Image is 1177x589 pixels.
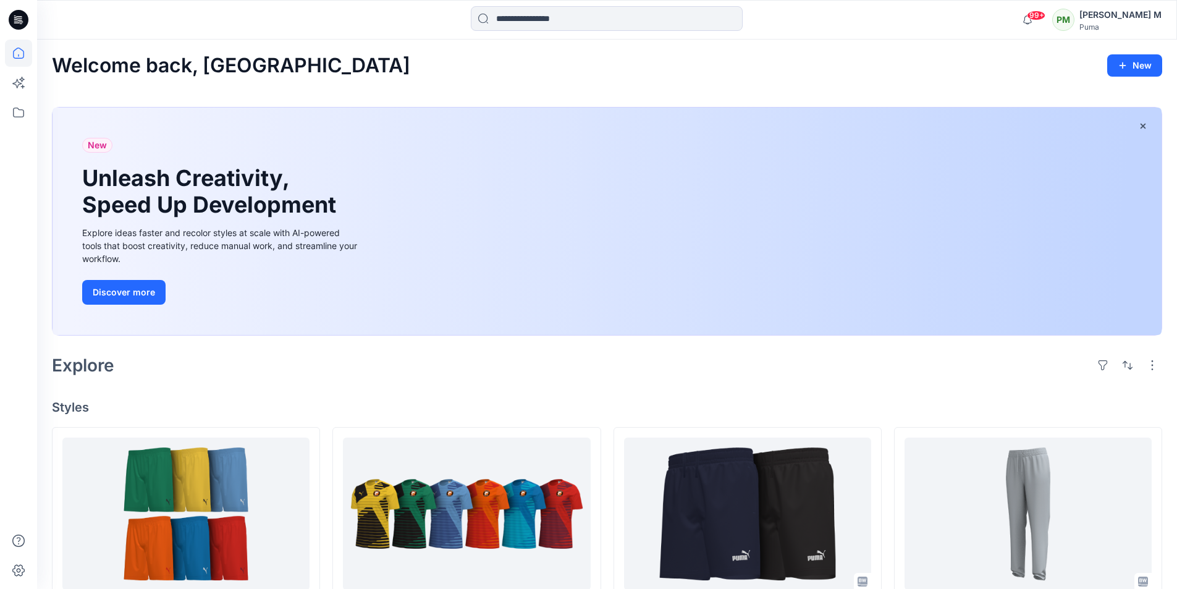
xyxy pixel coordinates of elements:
button: Discover more [82,280,166,305]
a: Discover more [82,280,360,305]
h2: Explore [52,355,114,375]
div: Puma [1079,22,1162,32]
div: PM [1052,9,1074,31]
span: 99+ [1027,11,1045,20]
div: Explore ideas faster and recolor styles at scale with AI-powered tools that boost creativity, red... [82,226,360,265]
span: New [88,138,107,153]
h2: Welcome back, [GEOGRAPHIC_DATA] [52,54,410,77]
h1: Unleash Creativity, Speed Up Development [82,165,342,218]
h4: Styles [52,400,1162,415]
div: [PERSON_NAME] M [1079,7,1162,22]
button: New [1107,54,1162,77]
